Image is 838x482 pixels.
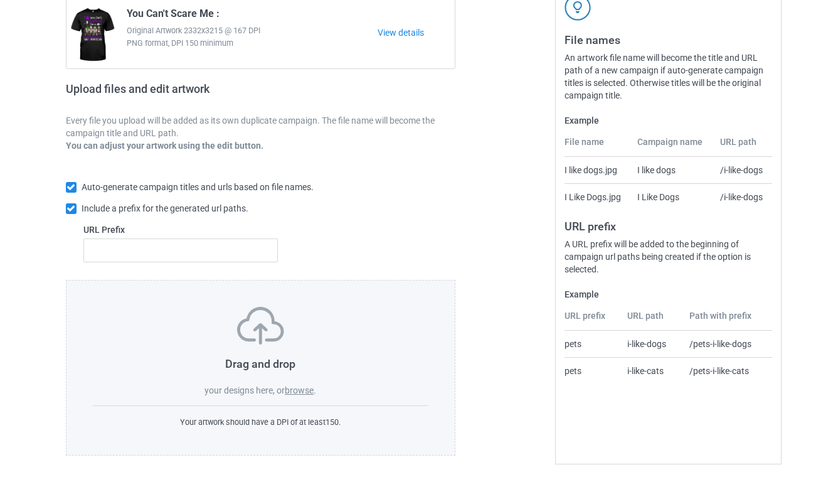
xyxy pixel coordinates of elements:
[565,331,621,357] td: pets
[565,288,772,301] label: Example
[82,203,248,213] span: Include a prefix for the generated url paths.
[565,51,772,102] div: An artwork file name will become the title and URL path of a new campaign if auto-generate campai...
[378,26,455,39] a: View details
[565,114,772,127] label: Example
[565,33,772,47] h3: File names
[127,24,378,37] span: Original Artwork 2332x3215 @ 167 DPI
[180,417,341,427] span: Your artwork should have a DPI of at least 150 .
[682,357,772,384] td: /pets-i-like-cats
[285,385,314,395] label: browse
[682,309,772,331] th: Path with prefix
[93,356,429,371] h3: Drag and drop
[630,136,713,157] th: Campaign name
[713,157,772,183] td: /i-like-dogs
[713,183,772,210] td: /i-like-dogs
[565,357,621,384] td: pets
[66,82,300,105] h2: Upload files and edit artwork
[630,183,713,210] td: I Like Dogs
[204,385,285,395] span: your designs here, or
[314,385,316,395] span: .
[682,331,772,357] td: /pets-i-like-dogs
[565,183,630,210] td: I Like Dogs.jpg
[620,357,682,384] td: i-like-cats
[66,114,456,139] p: Every file you upload will be added as its own duplicate campaign. The file name will become the ...
[83,223,278,236] label: URL Prefix
[565,136,630,157] th: File name
[66,141,263,151] b: You can adjust your artwork using the edit button.
[713,136,772,157] th: URL path
[565,238,772,276] div: A URL prefix will be added to the beginning of campaign url paths being created if the option is ...
[630,157,713,183] td: I like dogs
[237,307,284,345] img: svg+xml;base64,PD94bWwgdmVyc2lvbj0iMS4wIiBlbmNvZGluZz0iVVRGLTgiPz4KPHN2ZyB3aWR0aD0iNzVweCIgaGVpZ2...
[127,8,220,24] span: You Can't Scare Me :
[620,309,682,331] th: URL path
[127,37,378,50] span: PNG format, DPI 150 minimum
[565,219,772,233] h3: URL prefix
[565,157,630,183] td: I like dogs.jpg
[620,331,682,357] td: i-like-dogs
[82,182,314,192] span: Auto-generate campaign titles and urls based on file names.
[565,309,621,331] th: URL prefix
